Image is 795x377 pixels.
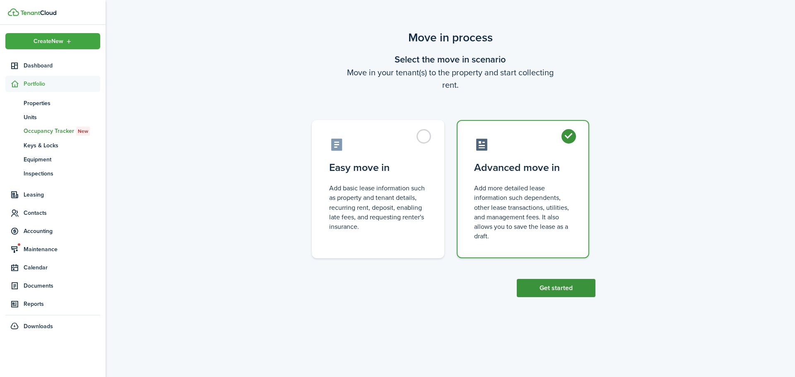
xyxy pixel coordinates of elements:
span: New [78,127,88,135]
a: Inspections [5,166,100,180]
a: Equipment [5,152,100,166]
control-radio-card-description: Add basic lease information such as property and tenant details, recurring rent, deposit, enablin... [329,183,427,231]
control-radio-card-title: Advanced move in [474,160,572,175]
span: Calendar [24,263,100,272]
a: Properties [5,96,100,110]
span: Contacts [24,209,100,217]
a: Occupancy TrackerNew [5,124,100,138]
span: Reports [24,300,100,308]
scenario-title: Move in process [306,29,595,46]
span: Leasing [24,190,100,199]
span: Documents [24,281,100,290]
span: Equipment [24,155,100,164]
span: Accounting [24,227,100,235]
a: Keys & Locks [5,138,100,152]
button: Get started [517,279,595,297]
img: TenantCloud [20,10,56,15]
span: Dashboard [24,61,100,70]
a: Units [5,110,100,124]
span: Keys & Locks [24,141,100,150]
a: Dashboard [5,58,100,74]
control-radio-card-title: Easy move in [329,160,427,175]
span: Properties [24,99,100,108]
span: Units [24,113,100,122]
img: TenantCloud [8,8,19,16]
span: Inspections [24,169,100,178]
wizard-step-header-title: Select the move in scenario [306,53,595,66]
control-radio-card-description: Add more detailed lease information such dependents, other lease transactions, utilities, and man... [474,183,572,241]
span: Maintenance [24,245,100,254]
span: Downloads [24,322,53,331]
span: Create New [34,38,63,44]
span: Portfolio [24,79,100,88]
wizard-step-header-description: Move in your tenant(s) to the property and start collecting rent. [306,66,595,91]
span: Occupancy Tracker [24,127,100,136]
button: Open menu [5,33,100,49]
a: Reports [5,296,100,312]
